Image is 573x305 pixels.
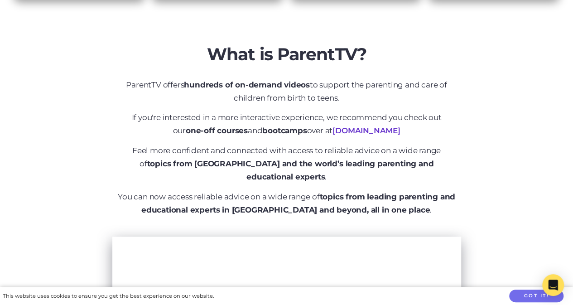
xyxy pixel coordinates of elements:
button: Got it! [509,290,563,303]
strong: bootcamps [262,126,307,135]
p: You can now access reliable advice on a wide range of . [117,190,457,217]
p: Feel more confident and connected with access to reliable advice on a wide range of . [117,144,457,184]
h2: What is ParentTV? [117,44,457,65]
div: Open Intercom Messenger [542,274,564,296]
strong: hundreds of on-demand videos [184,80,309,89]
p: ParentTV offers to support the parenting and care of children from birth to teens. [117,78,457,105]
div: This website uses cookies to ensure you get the best experience on our website. [3,291,214,301]
strong: topics from [GEOGRAPHIC_DATA] and the world’s leading parenting and educational experts [147,159,434,181]
a: [DOMAIN_NAME] [332,126,400,135]
strong: topics from leading parenting and educational experts in [GEOGRAPHIC_DATA] and beyond, all in one... [141,192,455,214]
strong: one-off courses [186,126,248,135]
p: If you're interested in a more interactive experience, we recommend you check out our and over at [117,111,457,137]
